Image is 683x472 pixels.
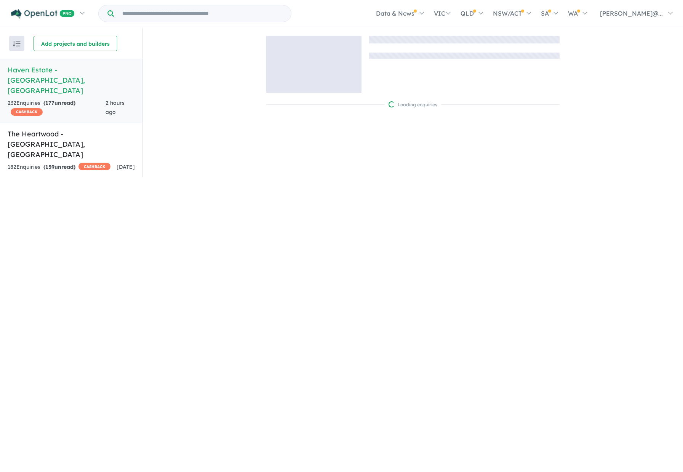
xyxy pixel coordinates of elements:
span: [DATE] [117,163,135,170]
span: [PERSON_NAME]@... [600,10,663,17]
div: 232 Enquir ies [8,99,106,117]
div: Loading enquiries [389,101,437,109]
span: CASHBACK [78,163,110,170]
h5: Haven Estate - [GEOGRAPHIC_DATA] , [GEOGRAPHIC_DATA] [8,65,135,96]
span: CASHBACK [11,108,43,116]
img: sort.svg [13,41,21,46]
h5: The Heartwood - [GEOGRAPHIC_DATA] , [GEOGRAPHIC_DATA] [8,129,135,160]
button: Add projects and builders [34,36,117,51]
img: Openlot PRO Logo White [11,9,75,19]
span: 177 [45,99,54,106]
div: 182 Enquir ies [8,163,110,172]
input: Try estate name, suburb, builder or developer [115,5,290,22]
strong: ( unread) [43,163,75,170]
span: 2 hours ago [106,99,125,115]
span: 159 [45,163,54,170]
strong: ( unread) [43,99,75,106]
